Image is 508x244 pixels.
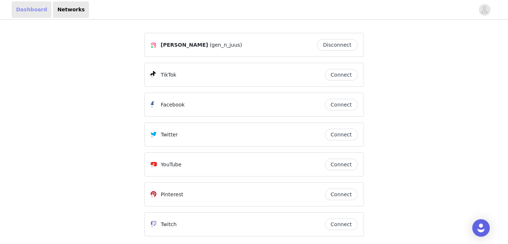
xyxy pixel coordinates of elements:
[317,39,358,51] button: Disconnect
[325,189,358,200] button: Connect
[161,41,208,49] span: [PERSON_NAME]
[481,4,488,16] div: avatar
[325,159,358,170] button: Connect
[161,161,182,169] p: YouTube
[161,131,178,139] p: Twitter
[472,219,490,237] div: Open Intercom Messenger
[325,99,358,111] button: Connect
[325,218,358,230] button: Connect
[53,1,89,18] a: Networks
[325,129,358,140] button: Connect
[325,69,358,81] button: Connect
[161,221,177,228] p: Twitch
[12,1,51,18] a: Dashboard
[210,41,242,49] span: (gen_n_juus)
[151,42,156,48] img: Instagram Icon
[161,71,177,79] p: TikTok
[161,101,185,109] p: Facebook
[161,191,183,198] p: Pinterest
